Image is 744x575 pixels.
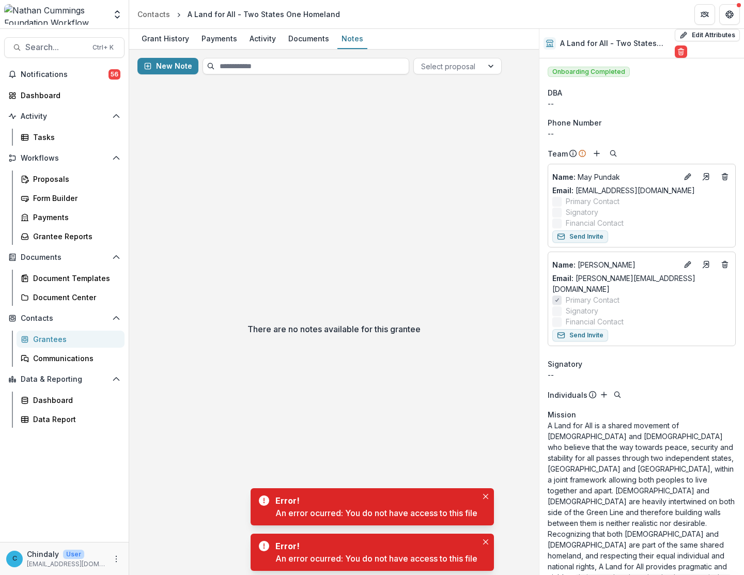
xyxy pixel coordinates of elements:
span: Signatory [566,207,598,217]
a: Proposals [17,170,125,188]
div: Form Builder [33,193,116,204]
div: An error ocurred: You do not have access to this file [275,552,477,565]
div: Chindaly [12,555,17,562]
div: Dashboard [21,90,116,101]
a: Notes [337,29,367,49]
div: Grantee Reports [33,231,116,242]
button: Open Documents [4,249,125,266]
span: Primary Contact [566,196,619,207]
button: Deletes [719,170,731,183]
div: Activity [245,31,280,46]
a: Document Templates [17,270,125,287]
span: Signatory [566,305,598,316]
div: Tasks [33,132,116,143]
h2: A Land for All - Two States One Homeland [560,39,671,48]
span: Financial Contact [566,316,624,327]
div: A Land for All - Two States One Homeland [188,9,340,20]
a: Contacts [133,7,174,22]
button: Add [598,388,610,401]
span: Signatory [548,359,582,369]
a: Communications [17,350,125,367]
span: Contacts [21,314,108,323]
button: Add [591,147,603,160]
p: [EMAIL_ADDRESS][DOMAIN_NAME] [27,560,106,569]
p: May Pundak [552,172,677,182]
p: User [63,550,84,559]
a: Document Center [17,289,125,306]
a: Go to contact [698,256,715,273]
button: Close [479,536,492,548]
div: Error! [275,540,473,552]
div: Dashboard [33,395,116,406]
button: Edit [681,170,694,183]
span: 56 [109,69,120,80]
div: Payments [197,31,241,46]
div: Grant History [137,31,193,46]
button: Delete [675,45,687,58]
span: Search... [25,42,86,52]
span: Workflows [21,154,108,163]
button: Deletes [719,258,731,271]
button: New Note [137,58,198,74]
p: Individuals [548,390,587,400]
div: An error ocurred: You do not have access to this file [275,507,477,519]
div: Proposals [33,174,116,184]
button: Edit Attributes [675,29,740,41]
a: Name: [PERSON_NAME] [552,259,677,270]
p: Chindaly [27,549,59,560]
span: Name : [552,173,576,181]
a: Payments [197,29,241,49]
div: Data Report [33,414,116,425]
a: Activity [245,29,280,49]
span: Email: [552,186,574,195]
button: Search [607,147,619,160]
a: Grantees [17,331,125,348]
button: Open Contacts [4,310,125,327]
div: Contacts [137,9,170,20]
a: Data Report [17,411,125,428]
a: Dashboard [17,392,125,409]
button: Search... [4,37,125,58]
a: Name: May Pundak [552,172,677,182]
span: Email: [552,274,574,283]
button: Open Workflows [4,150,125,166]
span: Financial Contact [566,217,624,228]
p: There are no notes available for this grantee [247,323,421,335]
span: Data & Reporting [21,375,108,384]
span: Name : [552,260,576,269]
nav: breadcrumb [133,7,344,22]
div: Notes [337,31,367,46]
img: Nathan Cummings Foundation Workflow Sandbox logo [4,4,106,25]
div: Ctrl + K [90,42,116,53]
span: DBA [548,87,562,98]
div: Payments [33,212,116,223]
span: Phone Number [548,117,601,128]
button: Partners [694,4,715,25]
button: Search [611,388,624,401]
a: Email: [EMAIL_ADDRESS][DOMAIN_NAME] [552,185,695,196]
a: Go to contact [698,168,715,185]
div: -- [548,98,736,109]
div: Communications [33,353,116,364]
a: Grant History [137,29,193,49]
a: Form Builder [17,190,125,207]
span: Primary Contact [566,294,619,305]
button: Close [479,490,492,503]
button: Open Activity [4,108,125,125]
span: Documents [21,253,108,262]
p: Team [548,148,568,159]
div: Grantees [33,334,116,345]
div: Documents [284,31,333,46]
span: Notifications [21,70,109,79]
button: Edit [681,258,694,271]
button: Send Invite [552,329,608,341]
div: Document Templates [33,273,116,284]
a: Documents [284,29,333,49]
button: Open Data & Reporting [4,371,125,387]
button: More [110,553,122,565]
div: Document Center [33,292,116,303]
div: -- [548,128,736,139]
span: Activity [21,112,108,121]
a: Grantee Reports [17,228,125,245]
button: Get Help [719,4,740,25]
